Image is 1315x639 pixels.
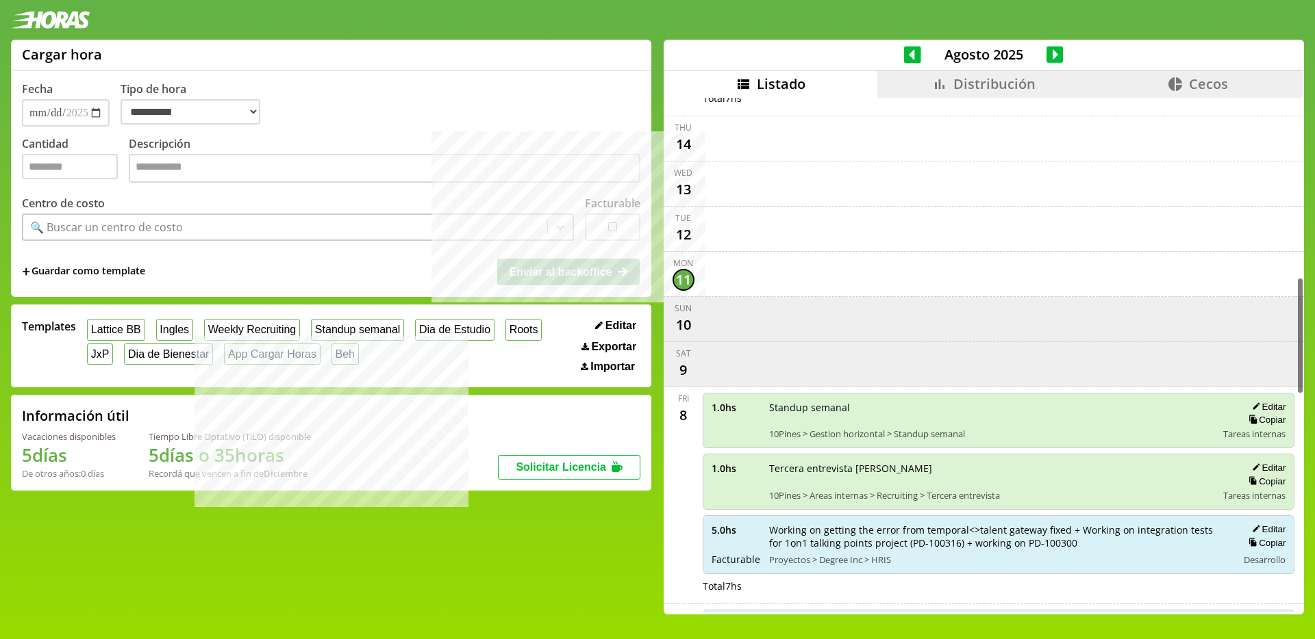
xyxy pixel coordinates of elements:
[757,75,805,93] span: Listado
[1244,414,1286,426] button: Copiar
[675,302,692,314] div: Sun
[769,462,1214,475] span: Tercera entrevista [PERSON_NAME]
[30,220,183,235] div: 🔍 Buscar un centro de costo
[1248,523,1286,535] button: Editar
[703,92,1295,105] div: Total 7 hs
[769,523,1229,549] span: Working on getting the error from temporal<>talent gateway fixed + Working on integration tests f...
[1248,401,1286,413] button: Editar
[591,319,640,332] button: Editar
[673,133,694,155] div: 14
[121,81,271,127] label: Tipo de hora
[712,523,760,536] span: 5.0 hs
[769,401,1214,414] span: Standup semanal
[712,462,760,475] span: 1.0 hs
[585,196,640,211] label: Facturable
[1244,553,1286,566] span: Desarrollo
[149,430,311,443] div: Tiempo Libre Optativo (TiLO) disponible
[678,393,689,404] div: Fri
[712,553,760,566] span: Facturable
[22,81,53,96] label: Fecha
[673,179,694,200] div: 13
[516,461,606,473] span: Solicitar Licencia
[149,443,311,467] h1: 5 días o 35 horas
[769,489,1214,501] span: 10Pines > Areas internas > Recruiting > Tercera entrevista
[1248,462,1286,473] button: Editar
[505,319,542,340] button: Roots
[591,341,636,353] span: Exportar
[11,11,90,29] img: logotipo
[703,579,1295,592] div: Total 7 hs
[22,196,105,211] label: Centro de costo
[605,319,636,332] span: Editar
[87,343,113,365] button: JxP
[149,467,311,480] div: Recordá que vencen a fin de
[675,122,692,133] div: Thu
[921,45,1047,64] span: Agosto 2025
[22,45,102,64] h1: Cargar hora
[1223,489,1286,501] span: Tareas internas
[22,467,116,480] div: De otros años: 0 días
[121,99,260,125] select: Tipo de hora
[675,610,692,621] div: Thu
[769,428,1214,440] span: 10Pines > Gestion horizontal > Standup semanal
[22,136,129,186] label: Cantidad
[264,467,308,480] b: Diciembre
[156,319,193,340] button: Ingles
[415,319,494,340] button: Dia de Estudio
[311,319,404,340] button: Standup semanal
[22,430,116,443] div: Vacaciones disponibles
[712,401,760,414] span: 1.0 hs
[331,343,359,365] button: Beh
[769,553,1229,566] span: Proyectos > Degree Inc > HRIS
[673,257,693,269] div: Mon
[953,75,1036,93] span: Distribución
[22,264,145,279] span: +Guardar como template
[22,319,76,334] span: Templates
[673,269,694,291] div: 11
[590,361,635,373] span: Importar
[87,319,145,340] button: Lattice BB
[22,264,30,279] span: +
[664,98,1304,612] div: scrollable content
[1189,75,1228,93] span: Cecos
[1223,428,1286,440] span: Tareas internas
[498,455,640,480] button: Solicitar Licencia
[673,224,694,246] div: 12
[224,343,321,365] button: App Cargar Horas
[674,167,692,179] div: Wed
[676,348,691,359] div: Sat
[673,404,694,426] div: 8
[22,154,118,179] input: Cantidad
[1244,537,1286,549] button: Copiar
[1244,475,1286,487] button: Copiar
[577,340,640,354] button: Exportar
[673,314,694,336] div: 10
[129,136,640,186] label: Descripción
[204,319,300,340] button: Weekly Recruiting
[129,154,640,183] textarea: Descripción
[675,212,691,224] div: Tue
[673,359,694,381] div: 9
[124,343,213,365] button: Dia de Bienestar
[22,406,129,425] h2: Información útil
[22,443,116,467] h1: 5 días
